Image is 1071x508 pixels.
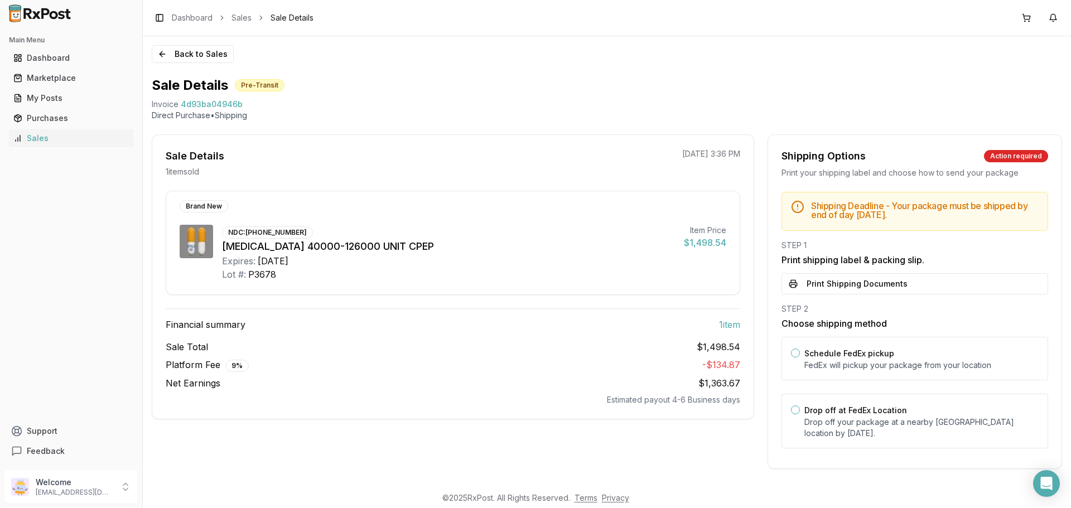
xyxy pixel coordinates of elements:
[804,405,907,415] label: Drop off at FedEx Location
[698,378,740,389] span: $1,363.67
[804,417,1039,439] p: Drop off your package at a nearby [GEOGRAPHIC_DATA] location by [DATE] .
[575,493,597,502] a: Terms
[152,110,1062,121] p: Direct Purchase • Shipping
[166,340,208,354] span: Sale Total
[222,268,246,281] div: Lot #:
[9,88,133,108] a: My Posts
[258,254,288,268] div: [DATE]
[1033,470,1060,497] div: Open Intercom Messenger
[222,239,675,254] div: [MEDICAL_DATA] 40000-126000 UNIT CPEP
[271,12,313,23] span: Sale Details
[9,108,133,128] a: Purchases
[781,240,1048,251] div: STEP 1
[248,268,276,281] div: P3678
[781,303,1048,315] div: STEP 2
[804,360,1039,371] p: FedEx will pickup your package from your location
[166,394,740,405] div: Estimated payout 4-6 Business days
[4,109,138,127] button: Purchases
[172,12,213,23] a: Dashboard
[27,446,65,457] span: Feedback
[13,52,129,64] div: Dashboard
[166,376,220,390] span: Net Earnings
[9,48,133,68] a: Dashboard
[811,201,1039,219] h5: Shipping Deadline - Your package must be shipped by end of day [DATE] .
[152,45,234,63] button: Back to Sales
[781,273,1048,294] button: Print Shipping Documents
[4,421,138,441] button: Support
[804,349,894,358] label: Schedule FedEx pickup
[152,76,228,94] h1: Sale Details
[180,225,213,258] img: Zenpep 40000-126000 UNIT CPEP
[781,148,866,164] div: Shipping Options
[11,478,29,496] img: User avatar
[180,200,228,212] div: Brand New
[4,4,76,22] img: RxPost Logo
[781,167,1048,178] div: Print your shipping label and choose how to send your package
[781,253,1048,267] h3: Print shipping label & packing slip.
[181,99,243,110] span: 4d93ba04946b
[13,113,129,124] div: Purchases
[4,89,138,107] button: My Posts
[166,318,245,331] span: Financial summary
[13,72,129,84] div: Marketplace
[984,150,1048,162] div: Action required
[36,477,113,488] p: Welcome
[13,93,129,104] div: My Posts
[231,12,252,23] a: Sales
[684,225,726,236] div: Item Price
[4,49,138,67] button: Dashboard
[697,340,740,354] span: $1,498.54
[235,79,284,91] div: Pre-Transit
[222,254,255,268] div: Expires:
[225,360,249,372] div: 9 %
[9,128,133,148] a: Sales
[36,488,113,497] p: [EMAIL_ADDRESS][DOMAIN_NAME]
[602,493,629,502] a: Privacy
[166,166,199,177] p: 1 item sold
[222,226,313,239] div: NDC: [PHONE_NUMBER]
[719,318,740,331] span: 1 item
[9,68,133,88] a: Marketplace
[166,358,249,372] span: Platform Fee
[682,148,740,159] p: [DATE] 3:36 PM
[4,129,138,147] button: Sales
[9,36,133,45] h2: Main Menu
[4,69,138,87] button: Marketplace
[684,236,726,249] div: $1,498.54
[13,133,129,144] div: Sales
[152,99,178,110] div: Invoice
[172,12,313,23] nav: breadcrumb
[702,359,740,370] span: - $134.87
[4,441,138,461] button: Feedback
[781,317,1048,330] h3: Choose shipping method
[166,148,224,164] div: Sale Details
